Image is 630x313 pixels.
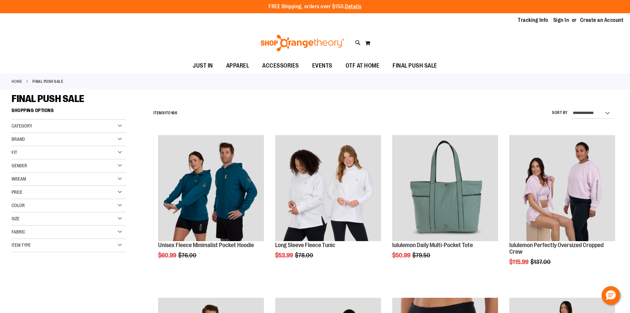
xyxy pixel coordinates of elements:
span: EVENTS [312,58,332,73]
div: Gender [12,159,126,173]
strong: FINAL PUSH SALE [32,78,63,84]
a: Tracking Info [518,17,548,24]
a: Unisex Fleece Minimalist Pocket Hoodie [158,135,264,242]
span: Fit [12,150,17,155]
div: product [272,132,384,276]
span: 186 [171,111,178,115]
div: product [155,132,267,276]
img: lululemon Daily Multi-Pocket Tote [392,135,498,241]
div: Fit [12,146,126,159]
span: Brand [12,136,25,142]
a: Create an Account [580,17,624,24]
span: $76.00 [178,252,197,259]
a: ACCESSORIES [256,58,306,74]
span: $53.99 [275,252,294,259]
div: Brand [12,133,126,146]
a: EVENTS [306,58,339,74]
a: Details [345,4,361,10]
a: Sign In [553,17,569,24]
img: Product image for Fleece Long Sleeve [275,135,381,241]
div: Color [12,199,126,212]
div: Inseam [12,173,126,186]
a: lululemon Daily Multi-Pocket Tote [392,135,498,242]
span: Gender [12,163,27,168]
img: Shop Orangetheory [260,35,345,51]
div: Item Type [12,239,126,252]
span: APPAREL [226,58,249,73]
img: lululemon Perfectly Oversized Cropped Crew [509,135,615,241]
span: $137.00 [530,259,552,265]
span: Category [12,123,32,129]
span: Item Type [12,242,31,248]
span: ACCESSORIES [262,58,299,73]
span: 1 [164,111,166,115]
a: Product image for Fleece Long Sleeve [275,135,381,242]
div: Price [12,186,126,199]
img: Unisex Fleece Minimalist Pocket Hoodie [158,135,264,241]
span: JUST IN [193,58,213,73]
span: Fabric [12,229,25,235]
a: Long Sleeve Fleece Tunic [275,242,335,248]
a: Home [12,78,22,84]
strong: Shopping Options [12,105,126,120]
a: OTF AT HOME [339,58,386,74]
span: Size [12,216,20,221]
div: Category [12,120,126,133]
span: Inseam [12,176,26,182]
span: Color [12,203,25,208]
span: OTF AT HOME [346,58,380,73]
a: lululemon Perfectly Oversized Cropped Crew [509,135,615,242]
span: Price [12,189,22,195]
span: FINAL PUSH SALE [393,58,437,73]
span: $78.00 [295,252,314,259]
a: Unisex Fleece Minimalist Pocket Hoodie [158,242,254,248]
span: $60.99 [158,252,177,259]
a: APPAREL [220,58,256,74]
span: $79.50 [412,252,431,259]
h2: Items to [153,108,178,118]
label: Sort By [552,110,568,116]
a: lululemon Perfectly Oversized Cropped Crew [509,242,604,255]
span: FINAL PUSH SALE [12,93,84,104]
span: $50.99 [392,252,411,259]
div: Fabric [12,226,126,239]
div: product [506,132,618,282]
button: Hello, have a question? Let’s chat. [602,286,620,305]
div: Size [12,212,126,226]
a: FINAL PUSH SALE [386,58,444,73]
span: $115.99 [509,259,529,265]
div: product [389,132,501,276]
a: JUST IN [186,58,220,74]
p: FREE Shipping, orders over $150. [269,3,361,11]
a: lululemon Daily Multi-Pocket Tote [392,242,473,248]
